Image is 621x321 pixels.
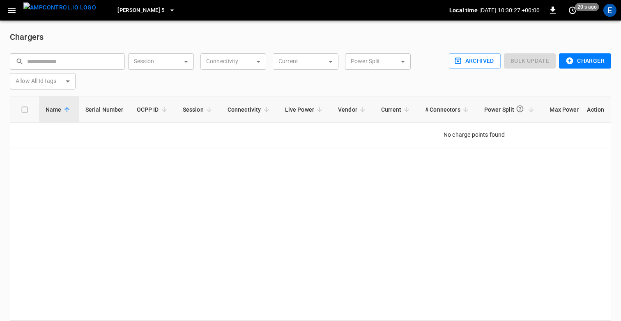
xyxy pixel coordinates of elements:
[10,30,611,44] h6: Chargers
[137,105,170,115] span: OCPP ID
[449,53,501,69] button: Archived
[484,101,537,117] span: Power Split
[117,6,165,15] span: [PERSON_NAME] 5
[79,96,130,123] th: Serial Number
[575,3,599,11] span: 20 s ago
[449,6,478,14] p: Local time
[285,105,325,115] span: Live Power
[580,96,611,123] th: Action
[479,6,540,14] p: [DATE] 10:30:27 +00:00
[425,105,471,115] span: # Connectors
[566,4,579,17] button: set refresh interval
[381,105,412,115] span: Current
[228,105,272,115] span: Connectivity
[338,105,368,115] span: Vendor
[46,105,72,115] span: Name
[114,2,179,18] button: [PERSON_NAME] 5
[550,105,589,115] span: Max Power
[23,2,96,13] img: ampcontrol.io logo
[559,53,611,69] button: Charger
[183,105,214,115] span: Session
[603,4,616,17] div: profile-icon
